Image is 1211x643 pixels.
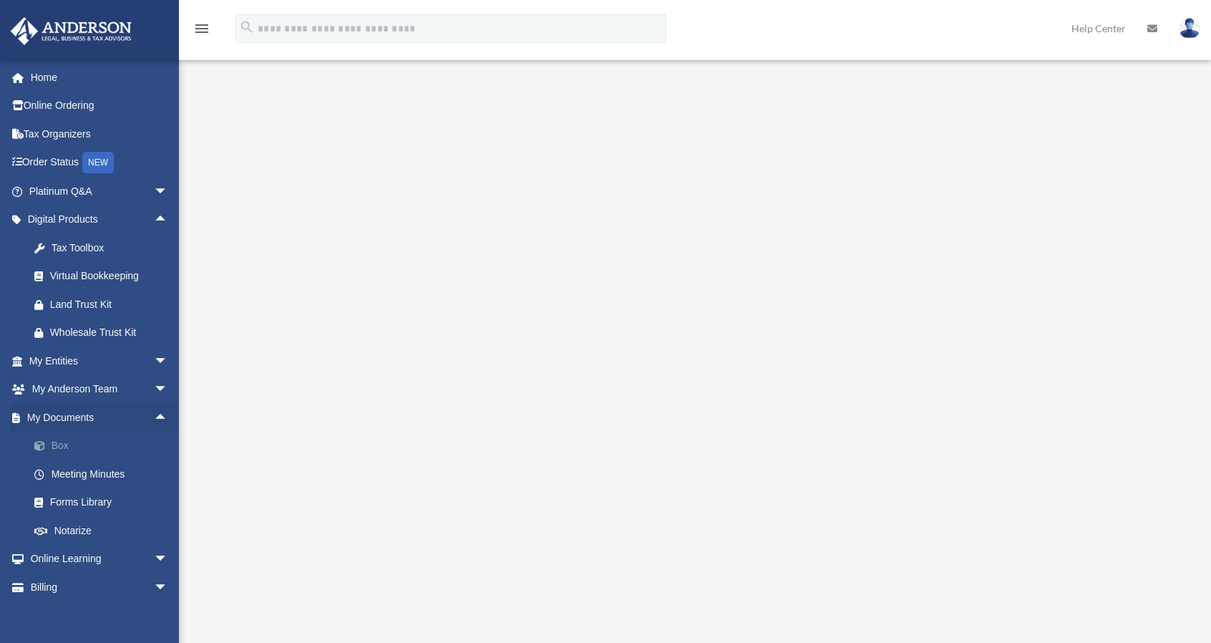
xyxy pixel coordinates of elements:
[50,324,172,342] div: Wholesale Trust Kit
[10,545,190,574] a: Online Learningarrow_drop_down
[10,206,190,234] a: Digital Productsarrow_drop_up
[50,296,172,314] div: Land Trust Kit
[154,177,183,206] span: arrow_drop_down
[10,573,190,601] a: Billingarrow_drop_down
[20,488,190,517] a: Forms Library
[154,403,183,432] span: arrow_drop_up
[20,516,190,545] a: Notarize
[154,545,183,574] span: arrow_drop_down
[154,206,183,235] span: arrow_drop_up
[154,375,183,405] span: arrow_drop_down
[10,148,190,178] a: Order StatusNEW
[10,177,190,206] a: Platinum Q&Aarrow_drop_down
[10,92,190,120] a: Online Ordering
[154,573,183,602] span: arrow_drop_down
[20,233,190,262] a: Tax Toolbox
[10,120,190,148] a: Tax Organizers
[20,432,190,460] a: Box
[10,403,190,432] a: My Documentsarrow_drop_up
[193,20,210,37] i: menu
[50,239,172,257] div: Tax Toolbox
[20,262,190,291] a: Virtual Bookkeeping
[20,290,190,319] a: Land Trust Kit
[154,347,183,376] span: arrow_drop_down
[10,375,190,404] a: My Anderson Teamarrow_drop_down
[20,319,190,347] a: Wholesale Trust Kit
[82,152,114,173] div: NEW
[10,63,190,92] a: Home
[50,267,172,285] div: Virtual Bookkeeping
[239,19,255,35] i: search
[10,347,190,375] a: My Entitiesarrow_drop_down
[1179,18,1200,39] img: User Pic
[6,17,136,45] img: Anderson Advisors Platinum Portal
[193,25,210,37] a: menu
[20,460,190,488] a: Meeting Minutes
